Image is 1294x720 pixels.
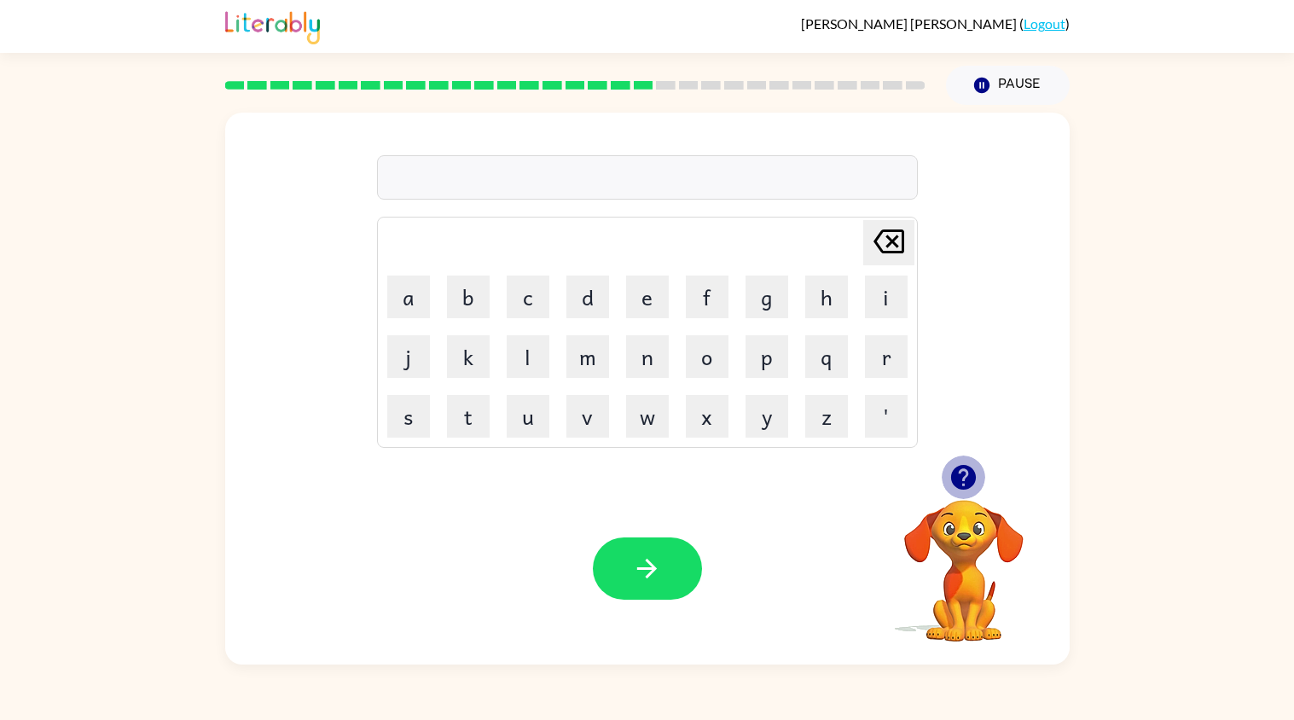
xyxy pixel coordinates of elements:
button: w [626,395,669,438]
button: a [387,276,430,318]
button: y [746,395,788,438]
button: x [686,395,728,438]
button: c [507,276,549,318]
button: v [566,395,609,438]
button: t [447,395,490,438]
button: l [507,335,549,378]
button: g [746,276,788,318]
button: p [746,335,788,378]
img: Literably [225,7,320,44]
button: j [387,335,430,378]
button: o [686,335,728,378]
button: u [507,395,549,438]
button: f [686,276,728,318]
button: q [805,335,848,378]
button: h [805,276,848,318]
button: n [626,335,669,378]
button: r [865,335,908,378]
video: Your browser must support playing .mp4 files to use Literably. Please try using another browser. [879,473,1049,644]
button: m [566,335,609,378]
span: [PERSON_NAME] [PERSON_NAME] [801,15,1019,32]
button: d [566,276,609,318]
button: s [387,395,430,438]
button: ' [865,395,908,438]
button: z [805,395,848,438]
a: Logout [1024,15,1065,32]
button: e [626,276,669,318]
button: b [447,276,490,318]
button: i [865,276,908,318]
button: k [447,335,490,378]
div: ( ) [801,15,1070,32]
button: Pause [946,66,1070,105]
